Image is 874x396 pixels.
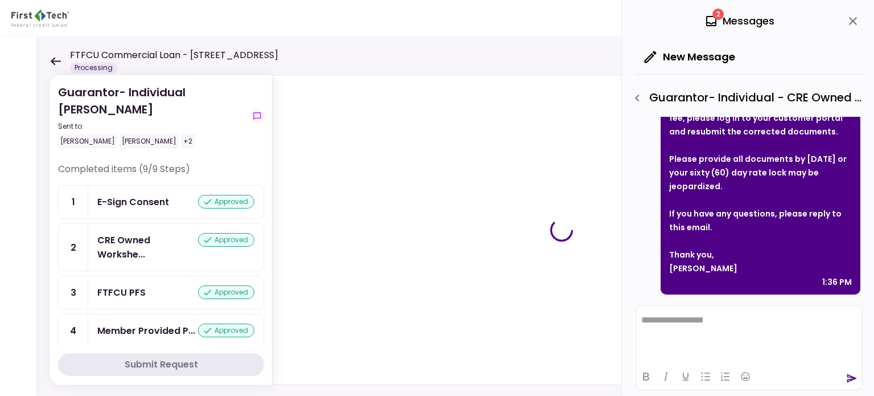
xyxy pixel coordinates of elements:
[822,275,852,289] div: 1:36 PM
[636,42,744,72] button: New Message
[198,233,254,247] div: approved
[843,11,863,31] button: close
[250,109,264,123] button: show-messages
[11,10,69,27] img: Partner icon
[181,134,195,149] div: +2
[59,276,88,309] div: 3
[636,369,655,385] button: Bold
[676,369,695,385] button: Underline
[656,369,675,385] button: Italic
[58,84,246,149] div: Guarantor- Individual [PERSON_NAME]
[704,13,774,30] div: Messages
[669,248,852,262] div: Thank you,
[628,88,863,108] div: Guarantor- Individual - CRE Owned Worksheet
[736,369,755,385] button: Emojis
[97,324,195,338] div: Member Provided PFS
[198,324,254,337] div: approved
[198,285,254,299] div: approved
[669,262,852,275] div: [PERSON_NAME]
[125,358,198,371] div: Submit Request
[58,185,264,219] a: 1E-Sign Consentapproved
[58,276,264,309] a: 3FTFCU PFSapproved
[97,233,198,262] div: CRE Owned Worksheet
[59,224,88,271] div: 2
[58,314,264,348] a: 4Member Provided PFSapproved
[59,315,88,347] div: 4
[846,373,857,384] button: send
[70,48,278,62] h1: FTFCU Commercial Loan - [STREET_ADDRESS]
[669,152,852,193] div: Please provide all documents by [DATE] or your sixty (60) day rate lock may be jeopardized.
[669,207,852,234] div: If you have any questions, please reply to this email.
[58,223,264,271] a: 2CRE Owned Worksheetapproved
[58,121,246,132] div: Sent to:
[70,62,117,74] div: Processing
[97,285,146,300] div: FTFCU PFS
[58,162,264,185] div: Completed items (9/9 Steps)
[716,369,735,385] button: Numbered list
[59,186,88,218] div: 1
[58,353,264,376] button: Submit Request
[198,195,254,209] div: approved
[712,9,724,20] span: 2
[696,369,715,385] button: Bullet list
[58,134,117,149] div: [PERSON_NAME]
[97,195,169,209] div: E-Sign Consent
[636,306,862,363] iframe: Rich Text Area
[119,134,179,149] div: [PERSON_NAME]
